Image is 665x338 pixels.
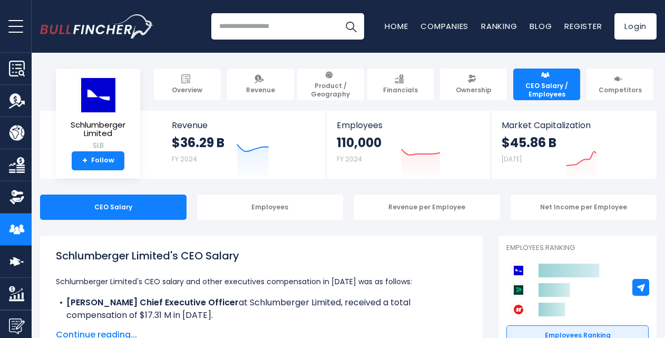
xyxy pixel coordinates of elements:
[326,111,490,179] a: Employees 110,000 FY 2024
[82,156,87,166] strong: +
[440,69,507,100] a: Ownership
[246,86,275,94] span: Revenue
[337,120,480,130] span: Employees
[66,296,239,308] b: [PERSON_NAME] Chief Executive Officer
[354,195,500,220] div: Revenue per Employee
[502,120,645,130] span: Market Capitalization
[337,154,362,163] small: FY 2024
[72,151,124,170] a: +Follow
[512,264,525,277] img: Schlumberger Limited competitors logo
[56,296,467,322] li: at Schlumberger Limited, received a total compensation of $17.31 M in [DATE].
[564,21,602,32] a: Register
[172,134,224,151] strong: $36.29 B
[512,303,525,316] img: Halliburton Company competitors logo
[599,86,642,94] span: Competitors
[172,120,316,130] span: Revenue
[302,82,359,98] span: Product / Geography
[297,69,364,100] a: Product / Geography
[506,244,649,253] p: Employees Ranking
[56,275,467,288] p: Schlumberger Limited's CEO salary and other executives compensation in [DATE] was as follows:
[197,195,344,220] div: Employees
[502,154,522,163] small: [DATE]
[530,21,552,32] a: Blog
[9,189,25,205] img: Ownership
[385,21,408,32] a: Home
[512,283,525,297] img: Baker Hughes Company competitors logo
[614,13,657,40] a: Login
[511,195,657,220] div: Net Income per Employee
[64,77,132,151] a: Schlumberger Limited SLB
[481,21,517,32] a: Ranking
[383,86,418,94] span: Financials
[518,82,575,98] span: CEO Salary / Employees
[40,14,153,38] a: Go to homepage
[40,14,154,38] img: Bullfincher logo
[56,248,467,264] h1: Schlumberger Limited's CEO Salary
[227,69,294,100] a: Revenue
[586,69,653,100] a: Competitors
[154,69,221,100] a: Overview
[337,134,382,151] strong: 110,000
[420,21,468,32] a: Companies
[491,111,656,179] a: Market Capitalization $45.86 B [DATE]
[502,134,556,151] strong: $45.86 B
[513,69,580,100] a: CEO Salary / Employees
[172,86,202,94] span: Overview
[367,69,434,100] a: Financials
[456,86,492,94] span: Ownership
[64,141,132,150] small: SLB
[161,111,326,179] a: Revenue $36.29 B FY 2024
[172,154,197,163] small: FY 2024
[64,121,132,138] span: Schlumberger Limited
[338,13,364,40] button: Search
[40,195,187,220] div: CEO Salary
